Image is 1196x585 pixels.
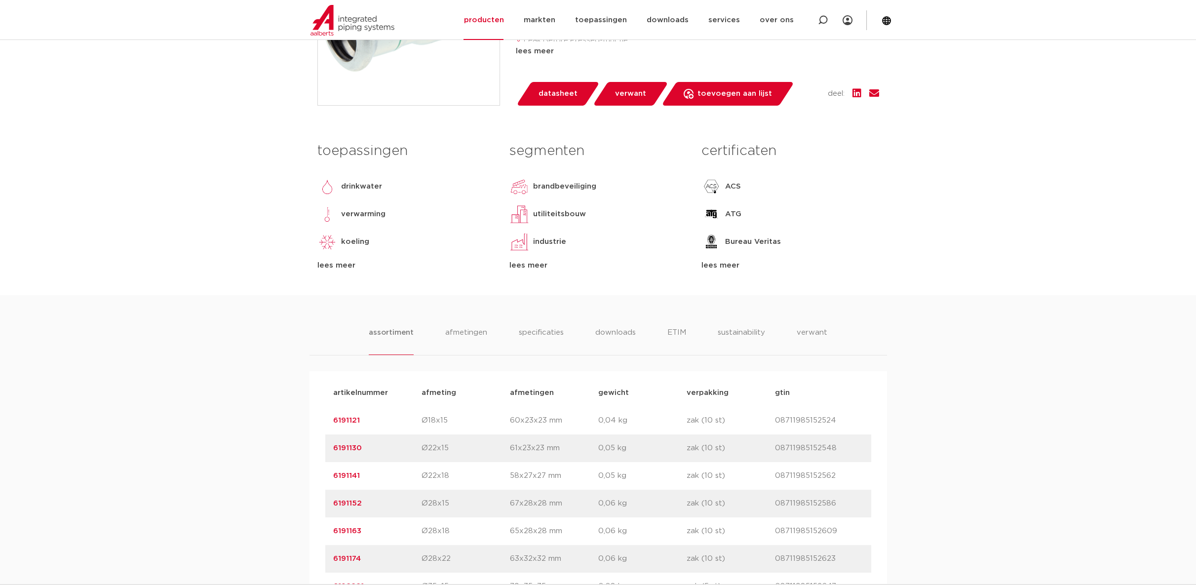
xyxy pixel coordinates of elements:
img: drinkwater [317,177,337,196]
a: verwant [592,82,668,106]
a: 6191163 [333,527,361,535]
p: 60x23x23 mm [510,415,598,427]
img: ACS [701,177,721,196]
p: utiliteitsbouw [533,208,586,220]
img: industrie [509,232,529,252]
p: zak (10 st) [687,525,775,537]
div: lees meer [516,45,879,57]
h3: certificaten [701,141,879,161]
li: assortiment [369,327,414,355]
li: afmetingen [445,327,487,355]
img: brandbeveiliging [509,177,529,196]
p: 67x28x28 mm [510,498,598,509]
p: 65x28x28 mm [510,525,598,537]
img: Bureau Veritas [701,232,721,252]
p: zak (10 st) [687,498,775,509]
p: gtin [775,387,863,399]
p: Ø18x15 [422,415,510,427]
p: Ø22x15 [422,442,510,454]
li: specificaties [519,327,564,355]
p: zak (10 st) [687,553,775,565]
p: 0,04 kg [598,415,687,427]
p: koeling [341,236,369,248]
li: ETIM [667,327,686,355]
p: afmetingen [510,387,598,399]
p: Ø22x18 [422,470,510,482]
div: lees meer [317,260,495,272]
span: toevoegen aan lijst [697,86,772,102]
span: datasheet [539,86,578,102]
p: 0,06 kg [598,525,687,537]
p: zak (10 st) [687,415,775,427]
img: verwarming [317,204,337,224]
p: ATG [725,208,741,220]
p: Ø28x18 [422,525,510,537]
li: sustainability [718,327,765,355]
p: 0,06 kg [598,553,687,565]
p: afmeting [422,387,510,399]
p: zak (10 st) [687,442,775,454]
p: 0,06 kg [598,498,687,509]
p: ACS [725,181,741,193]
p: 08711985152623 [775,553,863,565]
a: datasheet [516,82,600,106]
p: Ø28x22 [422,553,510,565]
h3: segmenten [509,141,687,161]
p: drinkwater [341,181,382,193]
p: gewicht [598,387,687,399]
div: lees meer [509,260,687,272]
a: 6191141 [333,472,360,479]
p: verpakking [687,387,775,399]
li: downloads [595,327,636,355]
h3: toepassingen [317,141,495,161]
p: 08711985152609 [775,525,863,537]
p: 0,05 kg [598,442,687,454]
img: ATG [701,204,721,224]
a: 6191152 [333,500,362,507]
p: 08711985152562 [775,470,863,482]
p: brandbeveiliging [533,181,596,193]
p: Ø28x15 [422,498,510,509]
p: Bureau Veritas [725,236,781,248]
div: lees meer [701,260,879,272]
p: zak (10 st) [687,470,775,482]
p: artikelnummer [333,387,422,399]
p: verwarming [341,208,386,220]
p: 58x27x27 mm [510,470,598,482]
p: industrie [533,236,566,248]
a: 6191130 [333,444,362,452]
p: 63x32x32 mm [510,553,598,565]
p: 08711985152524 [775,415,863,427]
a: 6191174 [333,555,361,562]
img: koeling [317,232,337,252]
li: Leak Before Pressed-functie [524,33,879,48]
span: deel: [828,88,845,100]
p: 61x23x23 mm [510,442,598,454]
p: 08711985152548 [775,442,863,454]
a: 6191121 [333,417,360,424]
li: verwant [797,327,827,355]
span: verwant [615,86,646,102]
img: utiliteitsbouw [509,204,529,224]
p: 08711985152586 [775,498,863,509]
p: 0,05 kg [598,470,687,482]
